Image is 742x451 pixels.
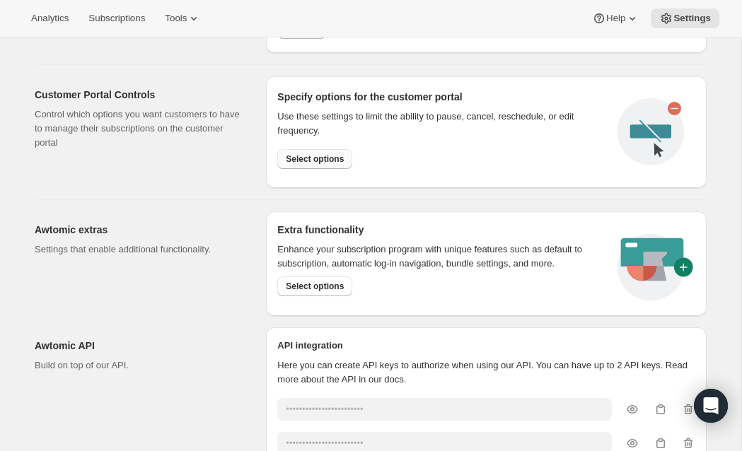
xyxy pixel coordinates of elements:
[35,107,243,150] p: Control which options you want customers to have to manage their subscriptions on the customer po...
[277,110,606,138] div: Use these settings to limit the ability to pause, cancel, reschedule, or edit frequency.
[606,13,625,24] span: Help
[277,339,695,353] h2: API integration
[31,13,69,24] span: Analytics
[35,223,243,237] h2: Awtomic extras
[286,281,344,292] span: Select options
[277,358,695,387] p: Here you can create API keys to authorize when using our API. You can have up to 2 API keys. Read...
[584,8,648,28] button: Help
[277,276,352,296] button: Select options
[165,13,187,24] span: Tools
[286,153,344,165] span: Select options
[35,88,243,102] h2: Customer Portal Controls
[277,149,352,169] button: Select options
[277,223,364,237] h2: Extra functionality
[35,339,243,353] h2: Awtomic API
[277,242,601,271] p: Enhance your subscription program with unique features such as default to subscription, automatic...
[651,8,719,28] button: Settings
[88,13,145,24] span: Subscriptions
[80,8,153,28] button: Subscriptions
[23,8,77,28] button: Analytics
[694,389,728,423] div: Open Intercom Messenger
[277,90,606,104] h2: Specify options for the customer portal
[156,8,209,28] button: Tools
[35,242,243,257] p: Settings that enable additional functionality.
[673,13,711,24] span: Settings
[35,358,243,373] p: Build on top of our API.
